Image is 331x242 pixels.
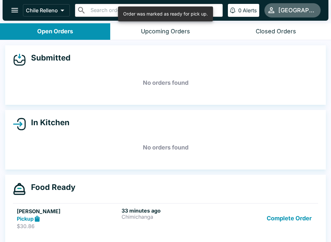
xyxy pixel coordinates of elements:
div: [GEOGRAPHIC_DATA] [278,6,318,14]
p: Chile Relleno [26,7,58,14]
h5: No orders found [13,136,318,159]
h5: [PERSON_NAME] [17,207,119,215]
h4: Submitted [26,53,70,63]
p: Chimichanga [122,214,224,220]
div: Upcoming Orders [141,28,190,35]
button: Chile Relleno [23,4,70,16]
button: open drawer [6,2,23,18]
h5: No orders found [13,71,318,94]
div: Closed Orders [256,28,296,35]
div: Open Orders [37,28,73,35]
button: Complete Order [264,207,314,230]
p: Alerts [243,7,257,14]
strong: Pickup [17,215,34,222]
h4: Food Ready [26,182,75,192]
div: Order was marked as ready for pick up. [123,8,208,19]
p: 0 [238,7,241,14]
h4: In Kitchen [26,118,69,127]
a: [PERSON_NAME]Pickup$30.8633 minutes agoChimichangaComplete Order [13,203,318,234]
h6: 33 minutes ago [122,207,224,214]
button: [GEOGRAPHIC_DATA] [264,3,321,17]
input: Search orders by name or phone number [89,6,220,15]
p: $30.86 [17,223,119,229]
